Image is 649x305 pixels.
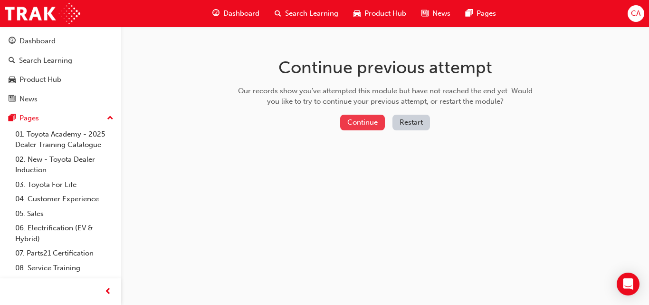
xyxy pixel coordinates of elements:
button: CA [628,5,644,22]
span: news-icon [421,8,429,20]
button: Restart [392,115,430,130]
span: Pages [477,8,496,19]
div: Search Learning [19,55,72,66]
a: 04. Customer Experience [11,192,117,207]
a: news-iconNews [414,4,458,23]
span: up-icon [107,112,114,125]
span: search-icon [275,8,281,20]
span: News [432,8,450,19]
a: 06. Electrification (EV & Hybrid) [11,221,117,246]
button: Pages [4,109,117,127]
div: Dashboard [19,36,56,47]
div: Product Hub [19,74,61,85]
span: search-icon [9,57,15,65]
button: DashboardSearch LearningProduct HubNews [4,30,117,109]
a: search-iconSearch Learning [267,4,346,23]
span: CA [631,8,640,19]
span: news-icon [9,95,16,104]
img: Trak [5,3,80,24]
h1: Continue previous attempt [235,57,536,78]
div: Our records show you've attempted this module but have not reached the end yet. Would you like to... [235,86,536,107]
a: 09. Technical Training [11,275,117,290]
a: Search Learning [4,52,117,69]
a: 07. Parts21 Certification [11,246,117,261]
span: car-icon [9,76,16,84]
span: car-icon [353,8,361,20]
a: 01. Toyota Academy - 2025 Dealer Training Catalogue [11,127,117,152]
div: News [19,94,38,105]
div: Open Intercom Messenger [617,273,639,295]
span: Search Learning [285,8,338,19]
button: Continue [340,115,385,130]
a: pages-iconPages [458,4,504,23]
a: 02. New - Toyota Dealer Induction [11,152,117,177]
div: Pages [19,113,39,124]
a: Dashboard [4,32,117,50]
span: Dashboard [223,8,259,19]
span: guage-icon [212,8,220,20]
span: Product Hub [364,8,406,19]
a: News [4,90,117,108]
span: pages-icon [9,114,16,123]
a: 05. Sales [11,207,117,221]
a: 03. Toyota For Life [11,177,117,192]
span: pages-icon [466,8,473,20]
a: car-iconProduct Hub [346,4,414,23]
span: prev-icon [105,286,112,298]
a: 08. Service Training [11,261,117,275]
span: guage-icon [9,37,16,46]
a: guage-iconDashboard [205,4,267,23]
a: Product Hub [4,71,117,89]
